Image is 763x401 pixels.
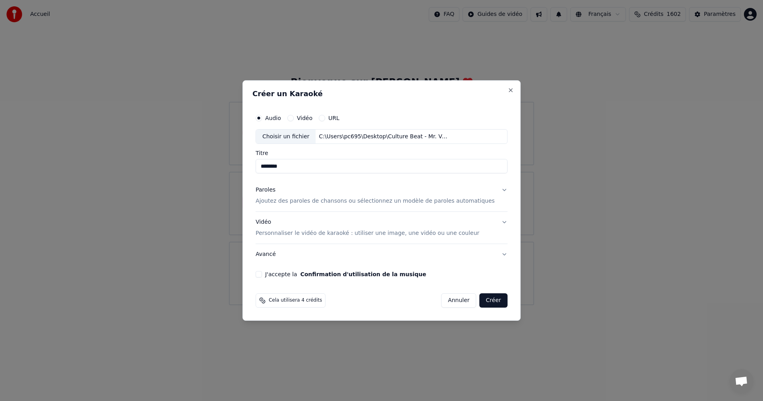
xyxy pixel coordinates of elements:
[256,219,479,238] div: Vidéo
[480,293,507,308] button: Créer
[328,115,339,121] label: URL
[265,115,281,121] label: Audio
[269,297,322,304] span: Cela utilisera 4 crédits
[316,133,451,141] div: C:\Users\pc695\Desktop\Culture Beat - Mr. Vain (Official Video).mp3
[256,180,507,212] button: ParolesAjoutez des paroles de chansons ou sélectionnez un modèle de paroles automatiques
[256,198,495,205] p: Ajoutez des paroles de chansons ou sélectionnez un modèle de paroles automatiques
[297,115,312,121] label: Vidéo
[256,244,507,265] button: Avancé
[256,130,316,144] div: Choisir un fichier
[256,212,507,244] button: VidéoPersonnaliser le vidéo de karaoké : utiliser une image, une vidéo ou une couleur
[256,186,275,194] div: Paroles
[441,293,476,308] button: Annuler
[300,271,426,277] button: J'accepte la
[252,90,511,97] h2: Créer un Karaoké
[256,229,479,237] p: Personnaliser le vidéo de karaoké : utiliser une image, une vidéo ou une couleur
[256,151,507,156] label: Titre
[265,271,426,277] label: J'accepte la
